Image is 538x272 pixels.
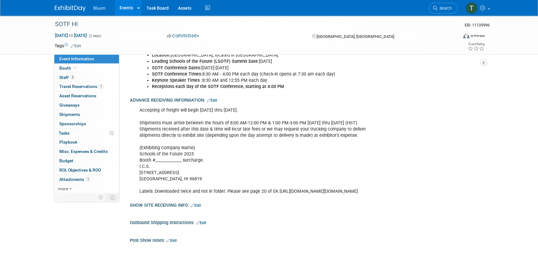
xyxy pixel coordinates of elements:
span: 3 [70,75,75,80]
a: ROI, Objectives & ROO [54,166,119,175]
a: Search [429,3,458,14]
span: Misc. Expenses & Credits [59,149,108,154]
b: Leading Schools of the Future (LSOTF) Summit Date: [152,59,259,64]
span: Event ID: 11135996 [465,23,490,27]
a: Edit [71,44,81,48]
span: Tasks [59,131,70,136]
span: Search [437,6,452,11]
span: Event Information [59,56,94,61]
span: more [58,186,68,191]
a: Tasks [54,129,119,138]
b: Location: [152,53,171,58]
a: more [54,184,119,193]
span: 1 [86,177,90,182]
a: Staff3 [54,73,119,82]
a: Edit [196,221,206,225]
td: Personalize Event Tab Strip [96,193,107,201]
div: SHOW SITE RECEIVING INFO: [130,201,483,209]
span: Asset Reservations [59,93,96,98]
span: Playbook [59,140,77,145]
b: SOTF Conference Dates: [152,65,201,71]
td: Tags [55,43,81,49]
span: Giveaways [59,103,80,108]
div: Event Rating [468,43,485,46]
span: Travel Reservations [59,84,103,89]
span: Sponsorships [59,121,86,126]
a: Edit [191,203,201,208]
li: [DATE]-[DATE] [152,65,411,71]
a: Playbook [54,138,119,147]
div: SOTF HI [53,19,448,30]
b: Receptions each day of the SOTF Conference, starting at 4:00 PM [152,84,284,89]
span: to [68,33,74,38]
li: 8:30 AM and 12:55 PM each day [152,77,411,84]
img: Taylor Bradley [466,2,477,14]
span: Bluum [93,6,106,11]
i: Booth reservation complete [74,66,77,70]
b: Keynote Speaker Times : [152,78,202,83]
td: Toggle Event Tabs [107,193,119,201]
li: 8:30 AM - 4:00 PM each day (check-in opens at 7:30 am each day) [152,71,411,77]
b: SOTF Conference Times: [152,71,202,77]
img: ExhibitDay [55,5,86,12]
a: Budget [54,156,119,165]
span: ROI, Objectives & ROO [59,168,101,173]
div: Accepting of freight will begin [DATE] thru [DATE]. Shipments must arrive between the hours of 8:... [135,104,415,198]
a: Event Information [54,54,119,63]
span: Budget [59,158,73,163]
div: Outbound Shipping Instructions: [130,218,483,226]
a: Booth [54,64,119,73]
a: Giveaways [54,101,119,110]
span: (2 days) [88,34,101,38]
span: Shipments [59,112,80,117]
a: Edit [207,98,217,103]
a: Misc. Expenses & Credits [54,147,119,156]
a: Shipments [54,110,119,119]
a: Edit [166,238,177,243]
a: Asset Reservations [54,91,119,100]
div: Post Show notes: [130,236,483,244]
a: Travel Reservations1 [54,82,119,91]
div: ADVANCE RECEIVING INFORMATION: [130,95,483,104]
div: Event Format [421,32,485,42]
li: [GEOGRAPHIC_DATA], located in [GEOGRAPHIC_DATA]. [152,52,411,58]
span: Attachments [59,177,90,182]
span: Staff [59,75,75,80]
div: In-Person [470,34,485,38]
span: [DATE] [DATE] [55,33,87,38]
span: [GEOGRAPHIC_DATA], [GEOGRAPHIC_DATA] [316,34,394,39]
img: Format-Inperson.png [463,33,469,38]
span: Booth [59,66,78,71]
li: [DATE] [152,58,411,65]
a: Attachments1 [54,175,119,184]
a: Sponsorships [54,119,119,128]
span: 1 [99,84,103,89]
button: Committed [165,33,202,39]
